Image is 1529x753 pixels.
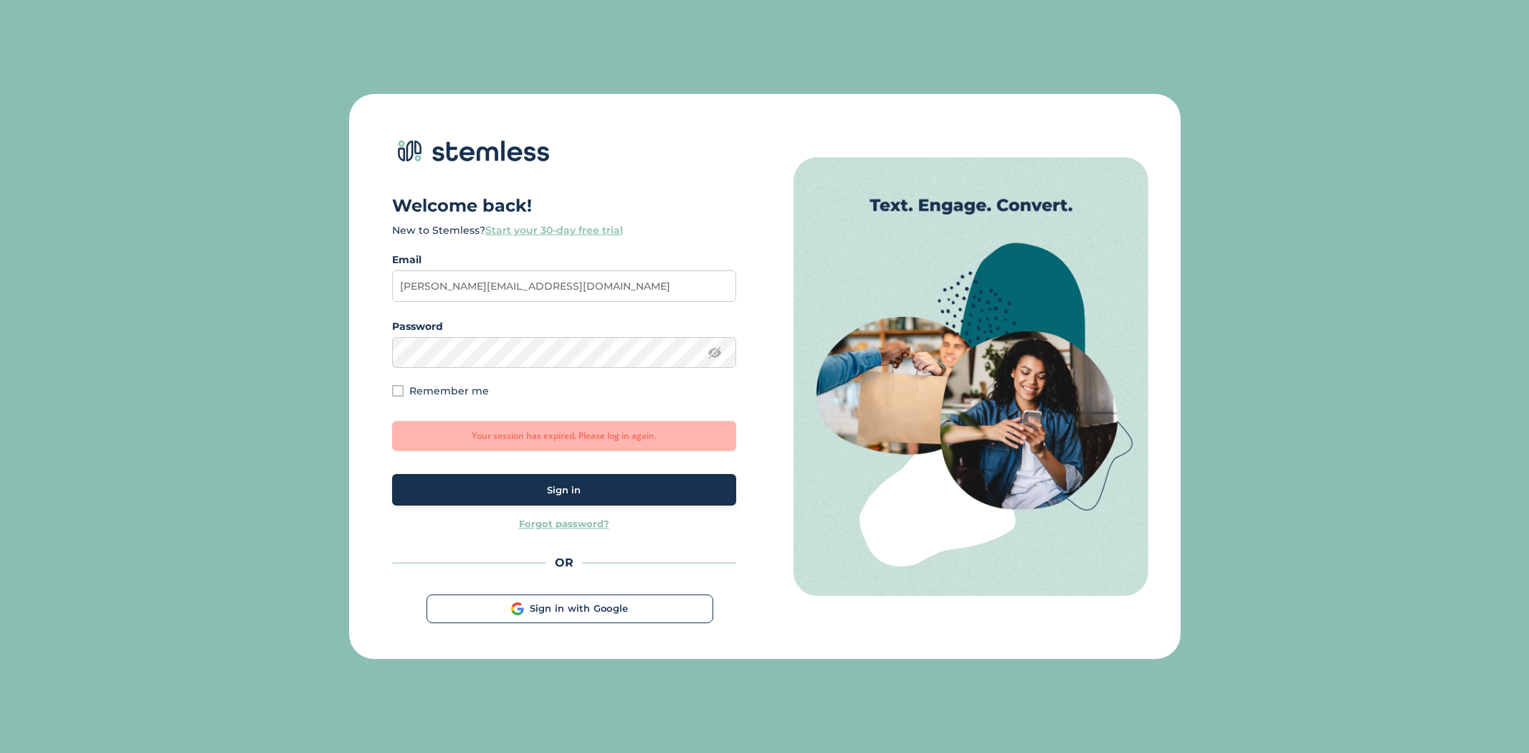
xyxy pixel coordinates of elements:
label: Email [392,252,736,267]
div: OR [392,554,736,572]
div: Sign in with Google [427,595,713,623]
img: Auth image [794,157,1148,597]
img: icon-eye-line-7bc03c5c.svg [708,346,722,360]
h1: Welcome back! [392,194,736,217]
label: New to Stemless? [392,224,623,237]
label: Remember me [409,386,489,396]
iframe: Chat Widget [1457,684,1529,753]
div: Your session has expired. Please log in again. [392,421,736,451]
img: logo-dark-0685b13c.svg [392,130,550,173]
span: Sign in [547,483,581,498]
a: Start your 30-day free trial [485,224,623,237]
button: Sign in [392,474,736,506]
span: Sign in with Google [530,602,629,616]
a: Forgot password? [519,517,609,531]
input: Enter your email [392,270,736,302]
label: Password [392,319,736,334]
